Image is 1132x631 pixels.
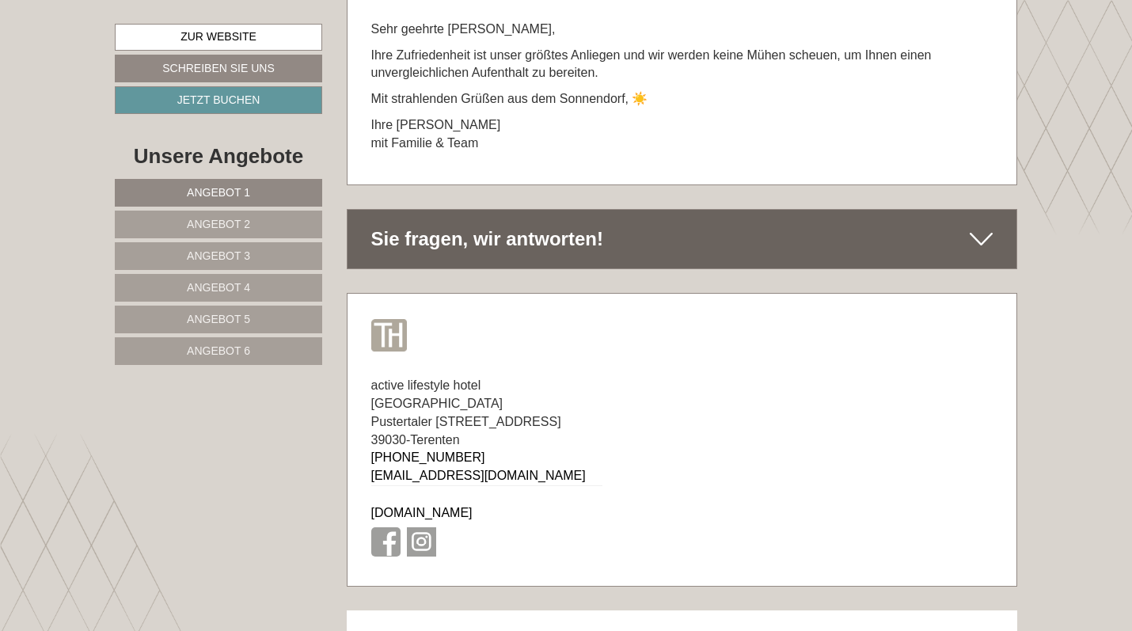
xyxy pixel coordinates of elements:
span: Angebot 3 [187,249,250,262]
span: Angebot 6 [187,344,250,357]
span: 39030 [371,433,407,447]
span: Terenten [410,433,459,447]
p: Sehr geehrte [PERSON_NAME], [371,21,993,39]
p: Mit strahlenden Grüßen aus dem Sonnendorf, ☀️ [371,90,993,108]
a: Zur Website [115,24,322,51]
div: - [348,353,626,586]
a: Schreiben Sie uns [115,55,322,82]
a: Jetzt buchen [115,86,322,114]
span: Angebot 5 [187,313,250,325]
span: Pustertaler [STREET_ADDRESS] [371,415,561,428]
span: Angebot 4 [187,281,250,294]
div: Sie fragen, wir antworten! [348,210,1017,268]
span: active lifestyle hotel [GEOGRAPHIC_DATA] [371,378,503,410]
a: [DOMAIN_NAME] [371,506,473,519]
p: Ihre Zufriedenheit ist unser größtes Anliegen und wir werden keine Mühen scheuen, um Ihnen einen ... [371,47,993,83]
span: Angebot 1 [187,186,250,199]
p: Ihre [PERSON_NAME] mit Familie & Team [371,116,993,153]
span: Angebot 2 [187,218,250,230]
a: [PHONE_NUMBER] [371,450,485,464]
a: [EMAIL_ADDRESS][DOMAIN_NAME] [371,469,586,482]
div: Unsere Angebote [115,142,322,171]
